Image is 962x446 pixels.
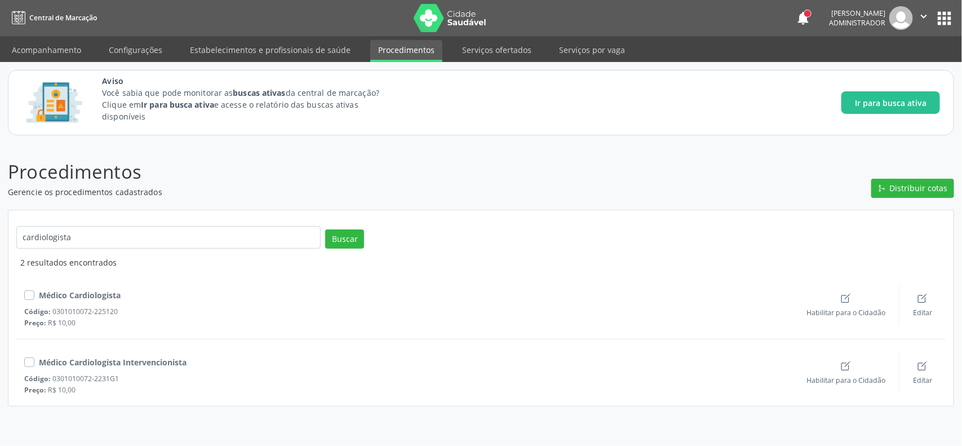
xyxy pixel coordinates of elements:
[370,40,442,62] a: Procedimentos
[325,229,364,249] button: Buscar
[829,8,885,18] div: [PERSON_NAME]
[454,40,539,60] a: Serviços ofertados
[20,257,946,268] div: 2 resultados encontrados
[806,376,885,385] span: Habilitar para o Cidadão
[4,40,89,60] a: Acompanhamento
[39,356,187,368] div: Médico Cardiologista Intervencionista
[233,87,285,98] strong: buscas ativas
[840,293,852,304] ion-icon: create outline
[24,307,51,316] span: Código:
[39,289,121,301] div: Médico Cardiologista
[24,307,793,316] div: 0301010072-225120
[934,8,954,28] button: apps
[890,182,948,194] span: Distribuir cotas
[878,184,886,192] ion-icon: git merge outline
[8,186,670,198] p: Gerencie os procedimentos cadastrados
[102,75,400,87] span: Aviso
[855,97,926,109] span: Ir para busca ativa
[917,360,928,372] ion-icon: create outline
[551,40,633,60] a: Serviços por vaga
[16,226,321,249] input: Busque pelo nome ou código de procedimento
[102,87,400,122] p: Você sabia que pode monitorar as da central de marcação? Clique em e acesse o relatório das busca...
[795,10,811,26] button: notifications
[913,6,934,30] button: 
[24,318,46,328] span: Preço:
[29,13,97,23] span: Central de Marcação
[24,385,46,395] span: Preço:
[8,158,670,186] p: Procedimentos
[840,360,852,372] ion-icon: create outline
[913,376,932,385] span: Editar
[841,91,940,114] button: Ir para busca ativa
[48,318,76,328] span: R$ 10,00
[141,99,214,110] strong: Ir para busca ativa
[917,10,930,23] i: 
[24,374,793,383] div: 0301010072-2231G1
[917,293,928,304] ion-icon: create outline
[913,308,932,317] span: Editar
[889,6,913,30] img: img
[22,77,86,128] img: Imagem de CalloutCard
[8,8,97,27] a: Central de Marcação
[806,308,885,317] span: Habilitar para o Cidadão
[24,374,51,383] span: Código:
[829,18,885,28] span: Administrador
[48,385,76,395] span: R$ 10,00
[182,40,358,60] a: Estabelecimentos e profissionais de saúde
[101,40,170,60] a: Configurações
[871,179,954,198] button: git merge outline Distribuir cotas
